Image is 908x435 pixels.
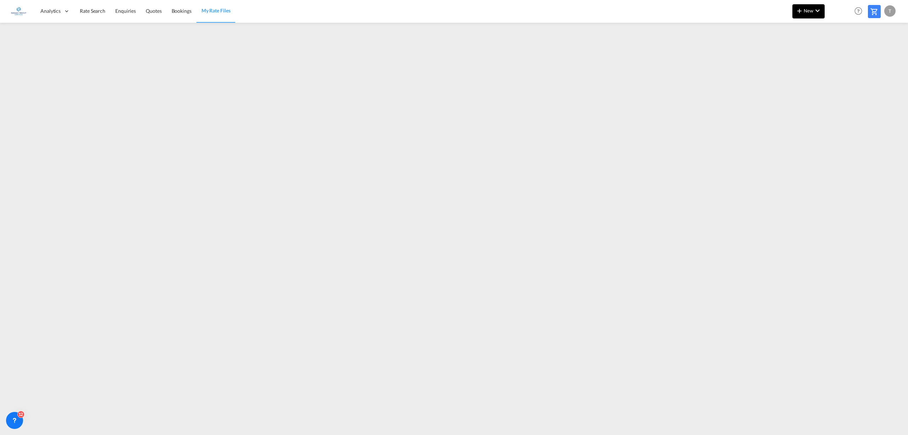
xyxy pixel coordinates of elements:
[795,6,804,15] md-icon: icon-plus 400-fg
[852,5,864,17] span: Help
[201,7,231,13] span: My Rate Files
[11,3,27,19] img: 6a2c35f0b7c411ef99d84d375d6e7407.jpg
[115,8,136,14] span: Enquiries
[80,8,105,14] span: Rate Search
[40,7,61,15] span: Analytics
[884,5,896,17] div: T
[795,8,822,13] span: New
[172,8,192,14] span: Bookings
[146,8,161,14] span: Quotes
[792,4,825,18] button: icon-plus 400-fgNewicon-chevron-down
[813,6,822,15] md-icon: icon-chevron-down
[852,5,868,18] div: Help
